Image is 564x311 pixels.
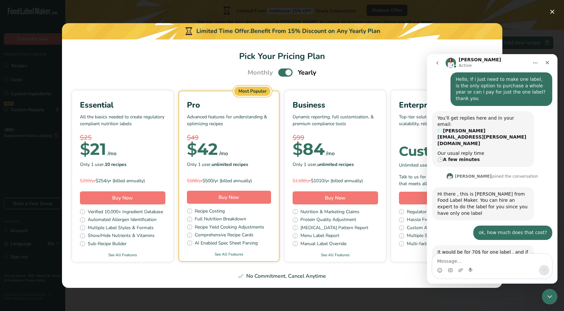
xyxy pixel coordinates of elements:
div: $254/yr (billed annually) [80,177,165,184]
iframe: Intercom live chat [427,54,557,284]
button: Buy Now [187,191,271,204]
div: Talk to us for a comprehensive solution that meets all your enterprise needs [399,173,484,187]
iframe: Intercom live chat [542,289,557,304]
div: Essential [80,99,165,111]
div: $49 [187,133,271,143]
button: Start recording [41,214,47,219]
a: See All Features [285,252,386,258]
span: Buy Now [325,195,345,201]
div: Most Popular [234,87,271,96]
span: Automated Allergen Identification [88,216,157,224]
button: Buy Now [293,191,378,204]
span: Verified 10,000+ Ingredient Database [88,208,163,216]
span: AI Enabled Spec Sheet Parsing [195,240,258,248]
span: Unlimited users, [399,162,468,169]
span: $588/yr [187,178,203,184]
button: Upload attachment [31,214,36,219]
span: Show/Hide Nutrients & Vitamins [88,232,155,240]
textarea: Message… [6,200,125,211]
span: Multiple Label Styles & Formats [88,224,154,232]
span: Buy Now [112,195,133,201]
div: $1010/yr (billed annually) [293,177,378,184]
span: $1188/yr [293,178,311,184]
div: Limited Time Offer. [62,23,502,39]
span: [MEDICAL_DATA] Pattern Report [300,224,368,232]
div: $500/yr (billed annually) [187,177,271,184]
div: No Commitment, Cancel Anytime [70,272,495,280]
div: 42 [187,143,218,156]
span: Only 1 user, [80,161,127,168]
div: Custom [399,145,484,158]
span: Sub-Recipe Builder [88,240,127,248]
span: $ [187,139,197,159]
span: Recipe Yield Cooking Adjustments [195,224,264,232]
span: Regulatory Compliance in 8+ Markets [407,208,483,216]
p: Advanced features for understanding & optimizing recipes [187,113,271,133]
span: $ [80,139,90,159]
span: Comprehensive Recipe Cards [195,231,253,240]
a: See All Features [179,251,279,257]
a: Get a Quote [399,192,484,204]
div: /mo [219,150,228,157]
span: $299/yr [80,178,96,184]
span: $ [293,139,303,159]
div: 21 [80,143,106,156]
span: Multiple Subsidaries [407,232,448,240]
div: It would be for 70$ for one label , and if you want claims as well it would be for additional 15$ [10,195,102,214]
div: $99 [293,133,378,143]
div: /mo [108,150,116,157]
span: Custom API Integration [407,224,455,232]
b: unlimited recipes [317,161,354,168]
button: Buy Now [80,191,165,204]
span: Only 1 user, [293,161,354,168]
b: unlimited recipes [212,161,248,168]
a: See All Features [391,252,492,258]
button: Gif picker [21,214,26,219]
p: Dynamic reporting, full customization, & premium compliance tools [293,113,378,133]
span: Menu Label Report [300,232,339,240]
button: Send a message… [112,211,122,221]
span: Protein Quality Adjustment [300,216,356,224]
p: Top-tier solution, offering world Class scalability, reliability, & support [399,113,484,133]
div: It would be for 70$ for one label , and if you want claims as well it would be for additional 15$ [5,191,107,218]
div: 84 [293,143,325,156]
span: Full Nutrition Breakdown [195,215,246,224]
span: Monthly [248,68,273,78]
span: Nutrition & Marketing Claims [300,208,359,216]
div: Business [293,99,378,111]
div: Pro [187,99,271,111]
button: Emoji picker [10,214,15,219]
div: $25 [80,133,165,143]
div: Benefit From 15% Discount on Any Yearly Plan [251,27,380,36]
h1: Pick Your Pricing Plan [70,50,495,63]
span: Yearly [298,68,316,78]
div: /mo [326,150,335,157]
span: Multi-factor authentication [407,240,461,248]
span: Hassle Free Data Migration [407,216,462,224]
